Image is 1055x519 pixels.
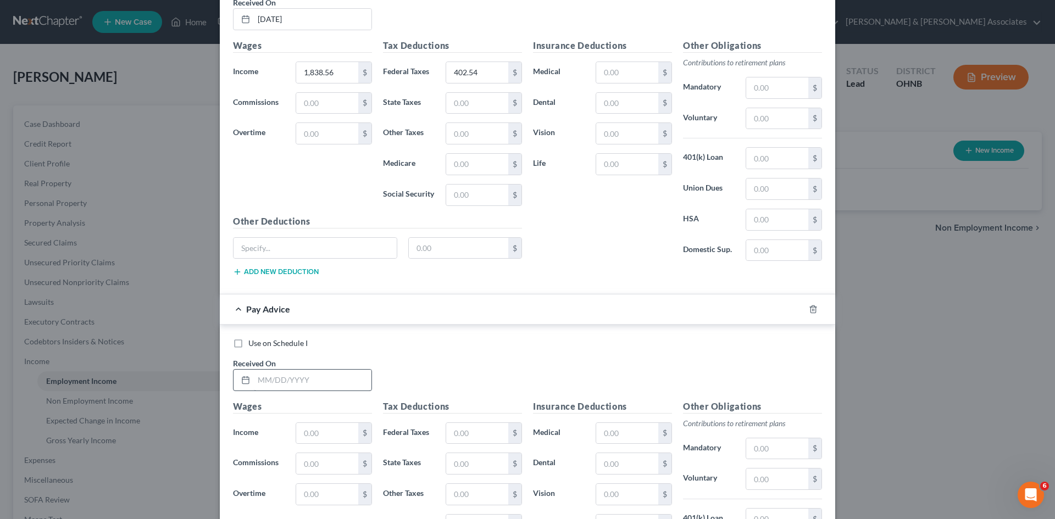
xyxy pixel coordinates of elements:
[227,453,290,475] label: Commissions
[678,77,740,99] label: Mandatory
[233,215,522,228] h5: Other Deductions
[233,359,276,368] span: Received On
[508,62,521,83] div: $
[746,108,808,129] input: 0.00
[658,93,671,114] div: $
[683,57,822,68] p: Contributions to retirement plans
[658,484,671,505] div: $
[683,400,822,414] h5: Other Obligations
[746,178,808,199] input: 0.00
[746,468,808,489] input: 0.00
[377,422,440,444] label: Federal Taxes
[508,154,521,175] div: $
[746,240,808,261] input: 0.00
[508,93,521,114] div: $
[808,77,821,98] div: $
[683,39,822,53] h5: Other Obligations
[377,483,440,505] label: Other Taxes
[1018,482,1044,508] iframe: Intercom live chat
[527,92,590,114] label: Dental
[533,400,672,414] h5: Insurance Deductions
[678,147,740,169] label: 401(k) Loan
[508,185,521,205] div: $
[658,62,671,83] div: $
[233,427,258,437] span: Income
[596,484,658,505] input: 0.00
[233,39,372,53] h5: Wages
[527,153,590,175] label: Life
[533,39,672,53] h5: Insurance Deductions
[296,62,358,83] input: 0.00
[746,438,808,459] input: 0.00
[233,400,372,414] h5: Wages
[446,185,508,205] input: 0.00
[678,468,740,490] label: Voluntary
[296,93,358,114] input: 0.00
[446,423,508,444] input: 0.00
[658,453,671,474] div: $
[446,123,508,144] input: 0.00
[358,453,371,474] div: $
[446,484,508,505] input: 0.00
[678,209,740,231] label: HSA
[446,62,508,83] input: 0.00
[254,370,371,390] input: MM/DD/YYYY
[1040,482,1049,490] span: 6
[596,154,658,175] input: 0.00
[377,184,440,206] label: Social Security
[508,453,521,474] div: $
[658,154,671,175] div: $
[234,238,397,259] input: Specify...
[358,423,371,444] div: $
[808,108,821,129] div: $
[446,154,508,175] input: 0.00
[808,209,821,230] div: $
[808,240,821,261] div: $
[296,453,358,474] input: 0.00
[678,108,740,130] label: Voluntary
[227,483,290,505] label: Overtime
[746,77,808,98] input: 0.00
[377,92,440,114] label: State Taxes
[383,400,522,414] h5: Tax Deductions
[233,267,319,276] button: Add new deduction
[678,438,740,460] label: Mandatory
[808,438,821,459] div: $
[248,338,308,348] span: Use on Schedule I
[596,423,658,444] input: 0.00
[658,123,671,144] div: $
[227,92,290,114] label: Commissions
[596,93,658,114] input: 0.00
[808,178,821,199] div: $
[377,62,440,83] label: Federal Taxes
[377,153,440,175] label: Medicare
[296,484,358,505] input: 0.00
[446,93,508,114] input: 0.00
[746,148,808,169] input: 0.00
[296,423,358,444] input: 0.00
[658,423,671,444] div: $
[683,418,822,429] p: Contributions to retirement plans
[527,122,590,144] label: Vision
[446,453,508,474] input: 0.00
[246,304,290,314] span: Pay Advice
[527,422,590,444] label: Medical
[358,62,371,83] div: $
[409,238,509,259] input: 0.00
[508,484,521,505] div: $
[358,484,371,505] div: $
[596,453,658,474] input: 0.00
[296,123,358,144] input: 0.00
[508,423,521,444] div: $
[233,66,258,76] span: Income
[377,122,440,144] label: Other Taxes
[746,209,808,230] input: 0.00
[808,468,821,489] div: $
[596,62,658,83] input: 0.00
[808,148,821,169] div: $
[227,122,290,144] label: Overtime
[678,239,740,261] label: Domestic Sup.
[508,123,521,144] div: $
[383,39,522,53] h5: Tax Deductions
[508,238,521,259] div: $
